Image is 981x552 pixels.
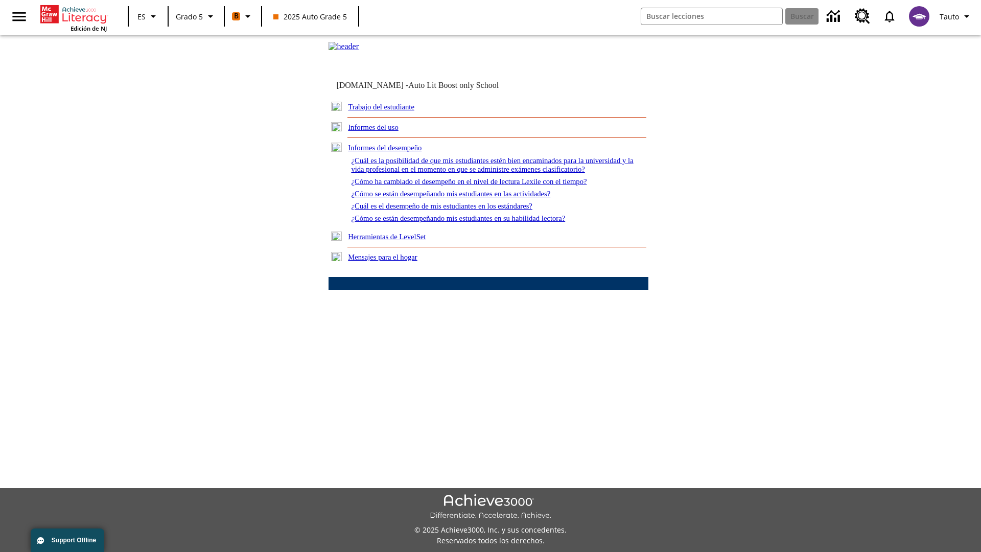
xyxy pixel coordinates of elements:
[228,7,258,26] button: Boost El color de la clase es anaranjado. Cambiar el color de la clase.
[331,232,342,241] img: plus.gif
[348,253,417,261] a: Mensajes para el hogar
[821,3,849,31] a: Centro de información
[903,3,936,30] button: Escoja un nuevo avatar
[909,6,929,27] img: avatar image
[331,143,342,152] img: minus.gif
[351,177,587,186] a: ¿Cómo ha cambiado el desempeño en el nivel de lectura Lexile con el tiempo?
[351,214,565,222] a: ¿Cómo se están desempeñando mis estudiantes en su habilidad lectora?
[137,11,146,22] span: ES
[329,42,359,51] img: header
[351,202,532,210] a: ¿Cuál es el desempeño de mis estudiantes en los estándares?
[4,2,34,32] button: Abrir el menú lateral
[234,10,239,22] span: B
[273,11,347,22] span: 2025 Auto Grade 5
[40,3,107,32] div: Portada
[348,233,426,241] a: Herramientas de LevelSet
[31,528,104,552] button: Support Offline
[430,494,551,520] img: Achieve3000 Differentiate Accelerate Achieve
[176,11,203,22] span: Grado 5
[331,102,342,111] img: plus.gif
[52,537,96,544] span: Support Offline
[71,25,107,32] span: Edición de NJ
[936,7,977,26] button: Perfil/Configuración
[408,81,499,89] nobr: Auto Lit Boost only School
[348,144,422,152] a: Informes del desempeño
[849,3,876,30] a: Centro de recursos, Se abrirá en una pestaña nueva.
[331,252,342,261] img: plus.gif
[641,8,782,25] input: Buscar campo
[172,7,221,26] button: Grado: Grado 5, Elige un grado
[348,123,399,131] a: Informes del uso
[876,3,903,30] a: Notificaciones
[940,11,959,22] span: Tauto
[331,122,342,131] img: plus.gif
[351,156,633,173] a: ¿Cuál es la posibilidad de que mis estudiantes estén bien encaminados para la universidad y la vi...
[351,190,550,198] a: ¿Cómo se están desempeñando mis estudiantes en las actividades?
[132,7,165,26] button: Lenguaje: ES, Selecciona un idioma
[348,103,414,111] a: Trabajo del estudiante
[336,81,524,90] td: [DOMAIN_NAME] -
